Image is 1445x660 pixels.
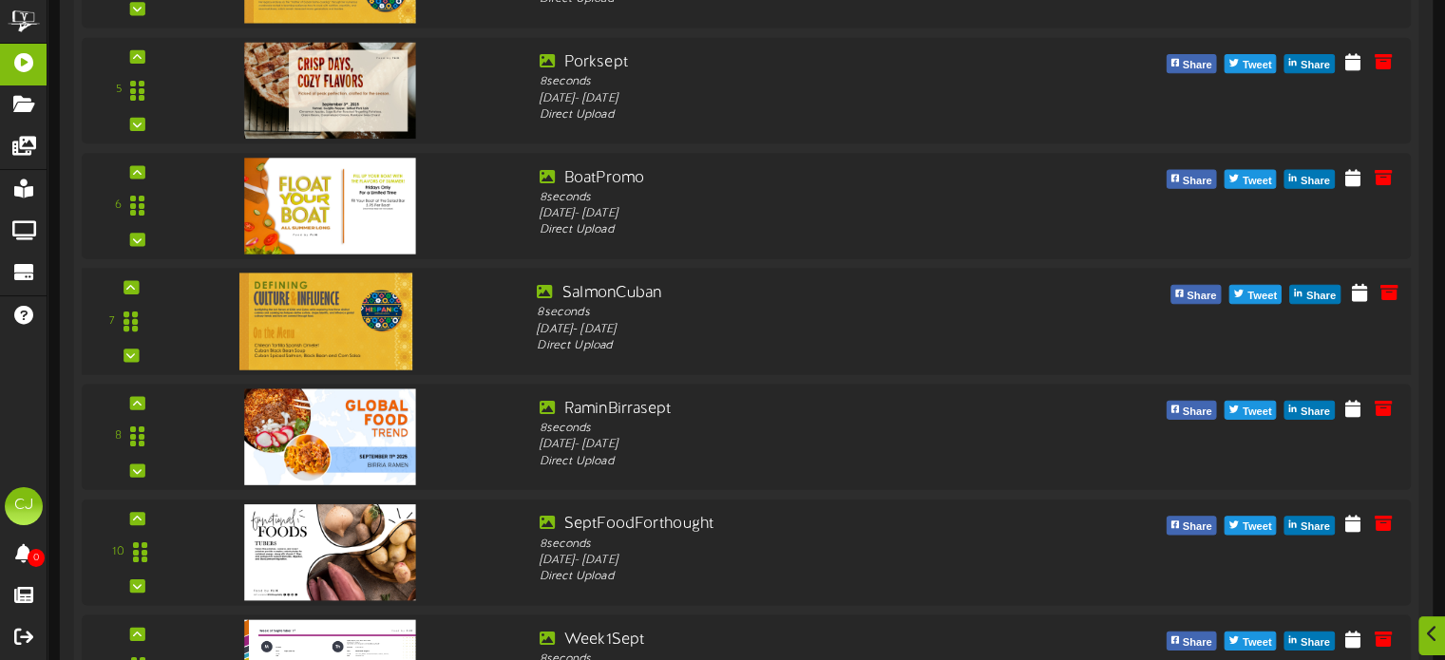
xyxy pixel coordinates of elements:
[1225,54,1277,73] button: Tweet
[115,198,122,214] div: 6
[537,283,1067,305] div: SalmonCuban
[1225,632,1277,651] button: Tweet
[239,273,412,369] img: af4d3f29-ba31-443f-a6a8-0239a07ccbea.jpg
[1239,171,1276,192] span: Tweet
[540,52,1065,74] div: Porksept
[540,630,1065,651] div: Week1Sept
[1239,632,1276,653] span: Tweet
[1289,285,1340,304] button: Share
[1297,402,1334,423] span: Share
[1284,632,1335,651] button: Share
[540,167,1065,189] div: BoatPromo
[1179,55,1216,76] span: Share
[1166,632,1216,651] button: Share
[540,553,1065,569] div: [DATE] - [DATE]
[1166,54,1216,73] button: Share
[1284,516,1335,535] button: Share
[1302,286,1340,307] span: Share
[1239,55,1276,76] span: Tweet
[115,428,122,444] div: 8
[540,206,1065,222] div: [DATE] - [DATE]
[28,549,45,567] span: 0
[5,487,43,525] div: CJ
[1284,54,1335,73] button: Share
[1244,286,1281,307] span: Tweet
[1297,632,1334,653] span: Share
[540,222,1065,238] div: Direct Upload
[1179,517,1216,537] span: Share
[1166,401,1216,420] button: Share
[540,74,1065,90] div: 8 seconds
[244,158,415,254] img: 9bfe44fb-2eea-4efe-b4ac-db4c5b5f5018.jpg
[540,190,1065,206] div: 8 seconds
[1166,170,1216,189] button: Share
[1225,516,1277,535] button: Tweet
[540,569,1065,585] div: Direct Upload
[1179,402,1216,423] span: Share
[1179,171,1216,192] span: Share
[1225,170,1277,189] button: Tweet
[540,90,1065,106] div: [DATE] - [DATE]
[1284,401,1335,420] button: Share
[537,305,1067,322] div: 8 seconds
[1239,402,1276,423] span: Tweet
[244,388,415,484] img: 191d9726-02b5-4922-84c8-28711872c4fe.jpg
[1284,170,1335,189] button: Share
[112,544,124,560] div: 10
[1166,516,1216,535] button: Share
[540,398,1065,420] div: RaminBirrasept
[1170,285,1222,304] button: Share
[1229,285,1282,304] button: Tweet
[540,514,1065,536] div: SeptFoodForthought
[1239,517,1276,537] span: Tweet
[1297,171,1334,192] span: Share
[537,338,1067,355] div: Direct Upload
[1297,517,1334,537] span: Share
[244,43,415,139] img: 737dea65-7fce-4d8d-81f5-64e85a2b1083.jpg
[540,437,1065,453] div: [DATE] - [DATE]
[1179,632,1216,653] span: Share
[540,453,1065,469] div: Direct Upload
[540,421,1065,437] div: 8 seconds
[1297,55,1334,76] span: Share
[537,321,1067,338] div: [DATE] - [DATE]
[540,107,1065,123] div: Direct Upload
[1183,286,1220,307] span: Share
[244,504,415,600] img: 11ae534e-e012-4221-8240-9bfabcea1b3a.jpg
[1225,401,1277,420] button: Tweet
[540,536,1065,552] div: 8 seconds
